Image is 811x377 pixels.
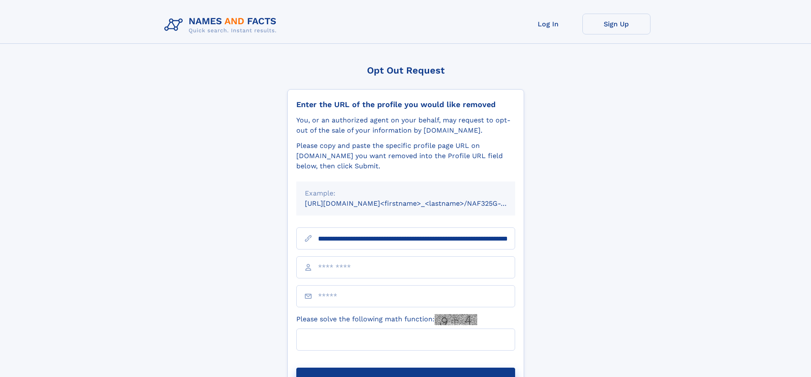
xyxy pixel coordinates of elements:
[305,199,531,207] small: [URL][DOMAIN_NAME]<firstname>_<lastname>/NAF325G-xxxxxxxx
[296,141,515,171] div: Please copy and paste the specific profile page URL on [DOMAIN_NAME] you want removed into the Pr...
[582,14,651,34] a: Sign Up
[287,65,524,76] div: Opt Out Request
[514,14,582,34] a: Log In
[296,115,515,136] div: You, or an authorized agent on your behalf, may request to opt-out of the sale of your informatio...
[296,314,477,325] label: Please solve the following math function:
[161,14,284,37] img: Logo Names and Facts
[305,188,507,198] div: Example:
[296,100,515,109] div: Enter the URL of the profile you would like removed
